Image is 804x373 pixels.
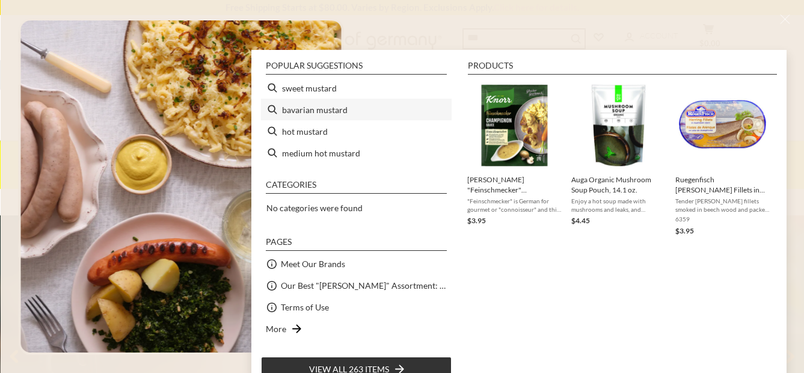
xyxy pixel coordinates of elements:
[575,82,662,169] img: Auga Organic Mushroom Soup Pouch
[261,275,452,297] li: Our Best "[PERSON_NAME]" Assortment: 33 Choices For The Grillabend
[281,257,345,271] a: Meet Our Brands
[261,318,452,340] li: More
[467,82,562,237] a: Knorr Champignon Mushroom Sauce[PERSON_NAME] "Feinschmecker" Champignon Mushroom Sauce, 1 oz."Fei...
[462,77,566,242] li: Knorr "Feinschmecker" Champignon Mushroom Sauce, 1 oz.
[467,174,562,195] span: [PERSON_NAME] "Feinschmecker" Champignon Mushroom Sauce, 1 oz.
[281,300,329,314] a: Terms of Use
[266,61,447,75] li: Popular suggestions
[261,99,452,120] li: bavarian mustard
[571,82,666,237] a: Auga Organic Mushroom Soup PouchAuga Organic Mushroom Soup Pouch, 14.1 oz.Enjoy a hot soup made w...
[261,77,452,99] li: sweet mustard
[467,216,486,225] span: $3.95
[675,82,770,237] a: Ruegenfisch [PERSON_NAME] Fillets in Mushroom Sauce, 7.05 oz.Tender [PERSON_NAME] fillets smoked ...
[571,197,666,214] span: Enjoy a hot soup made with mushrooms and leaks, and enhanced with coconut cream and a hint of gar...
[671,77,775,242] li: Ruegenfisch Herring Fillets in Mushroom Sauce, 7.05 oz.
[261,120,452,142] li: hot mustard
[675,197,770,214] span: Tender [PERSON_NAME] fillets smoked in beech wood and packed in vegetable oil and mushroom cream ...
[467,197,562,214] span: "Feinschmecker" is German for gourmet or "connoisseur" and this [PERSON_NAME] Champignon mushroom...
[261,297,452,318] li: Terms of Use
[261,142,452,164] li: medium hot mustard
[261,253,452,275] li: Meet Our Brands
[266,238,447,251] li: Pages
[571,216,590,225] span: $4.45
[675,226,694,235] span: $3.95
[471,82,558,169] img: Knorr Champignon Mushroom Sauce
[571,174,666,195] span: Auga Organic Mushroom Soup Pouch, 14.1 oz.
[266,180,447,194] li: Categories
[675,215,770,223] span: 6359
[468,61,777,75] li: Products
[266,203,363,213] span: No categories were found
[281,279,447,292] a: Our Best "[PERSON_NAME]" Assortment: 33 Choices For The Grillabend
[566,77,671,242] li: Auga Organic Mushroom Soup Pouch, 14.1 oz.
[675,174,770,195] span: Ruegenfisch [PERSON_NAME] Fillets in Mushroom Sauce, 7.05 oz.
